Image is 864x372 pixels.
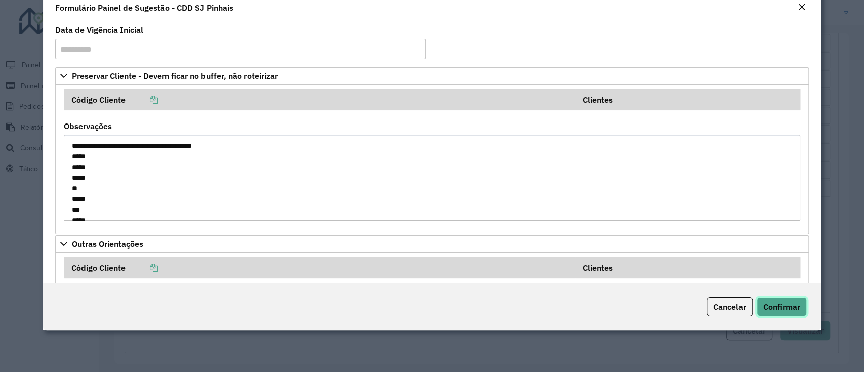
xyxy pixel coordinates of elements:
button: Close [795,1,809,14]
a: Outras Orientações [55,235,808,253]
button: Cancelar [707,297,753,316]
a: Copiar [126,263,158,273]
span: Outras Orientações [72,240,143,248]
label: Data de Vigência Inicial [55,24,143,36]
th: Clientes [575,257,800,278]
a: Preservar Cliente - Devem ficar no buffer, não roteirizar [55,67,808,85]
th: Clientes [575,89,800,110]
div: Preservar Cliente - Devem ficar no buffer, não roteirizar [55,85,808,234]
th: Código Cliente [64,89,575,110]
span: Cancelar [713,302,746,312]
h4: Formulário Painel de Sugestão - CDD SJ Pinhais [55,2,233,14]
button: Confirmar [757,297,807,316]
span: Preservar Cliente - Devem ficar no buffer, não roteirizar [72,72,278,80]
span: Confirmar [763,302,800,312]
em: Fechar [798,3,806,11]
label: Observações [64,120,112,132]
th: Código Cliente [64,257,575,278]
a: Copiar [126,95,158,105]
